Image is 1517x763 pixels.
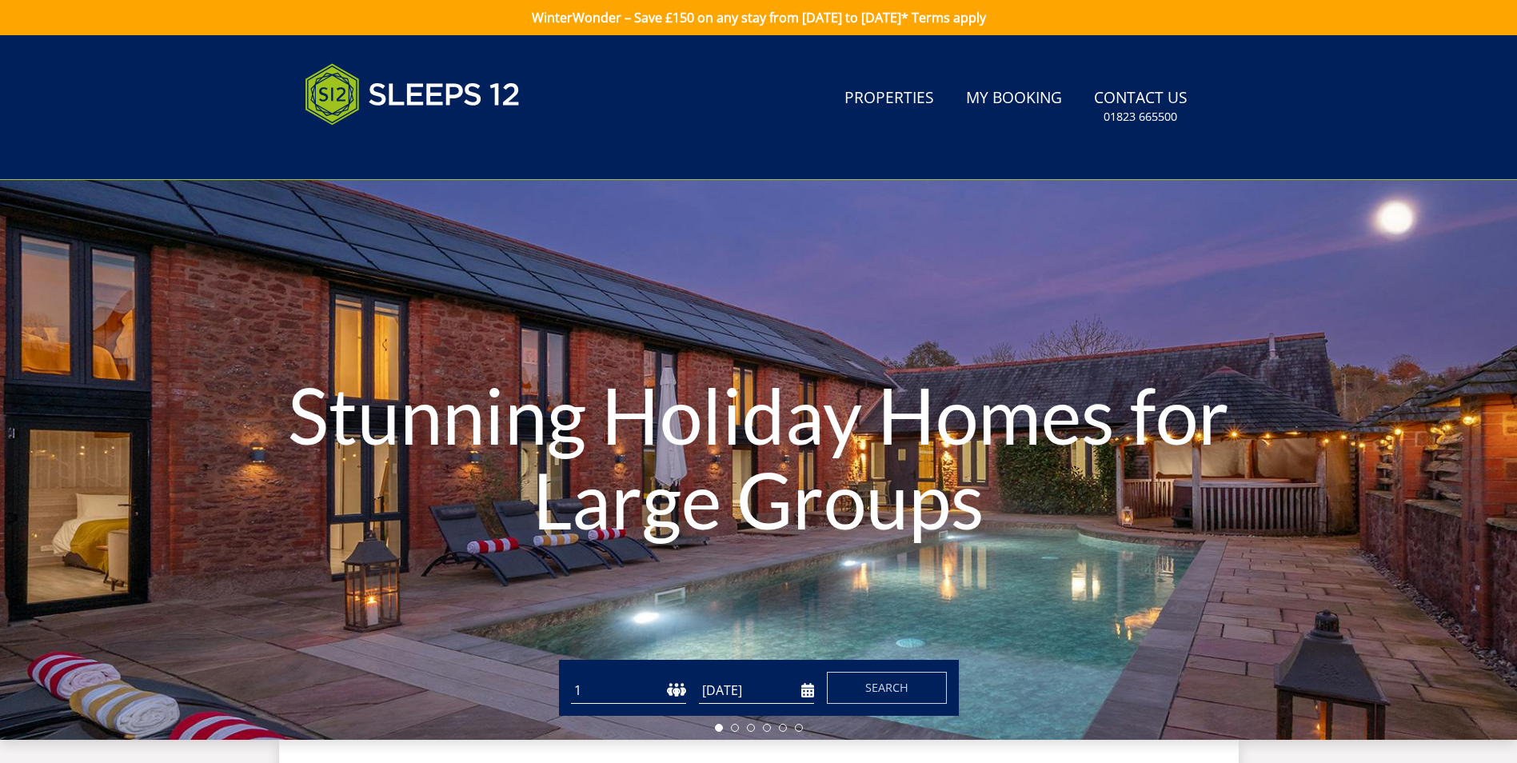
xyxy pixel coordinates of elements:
h1: Stunning Holiday Homes for Large Groups [228,341,1290,573]
input: Arrival Date [699,677,814,704]
a: Contact Us01823 665500 [1088,81,1194,133]
small: 01823 665500 [1104,109,1177,125]
button: Search [827,672,947,704]
img: Sleeps 12 [305,54,521,134]
a: Properties [838,81,940,117]
iframe: Customer reviews powered by Trustpilot [297,144,465,158]
a: My Booking [960,81,1068,117]
span: Search [865,680,908,695]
